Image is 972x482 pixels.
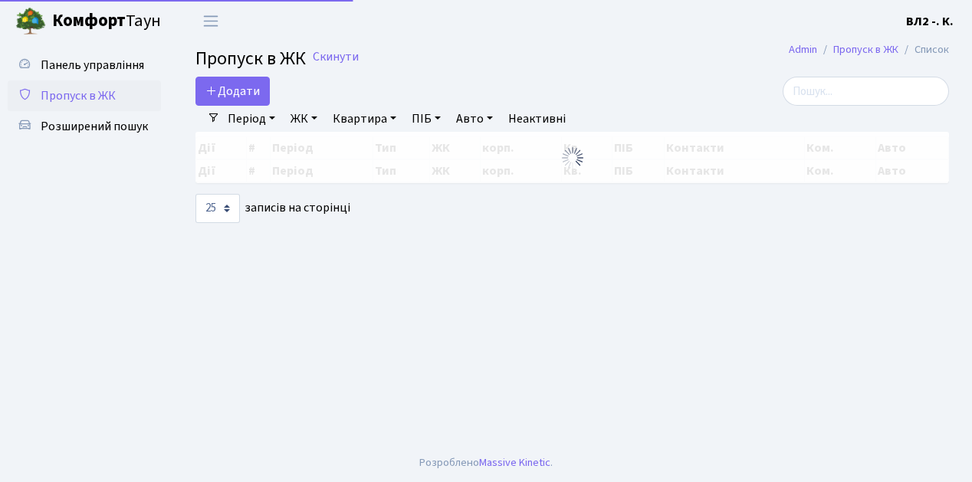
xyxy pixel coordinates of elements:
a: Квартира [327,106,402,132]
a: Admin [789,41,817,57]
li: Список [898,41,949,58]
span: Розширений пошук [41,118,148,135]
a: Пропуск в ЖК [833,41,898,57]
b: ВЛ2 -. К. [906,13,954,30]
a: Період [222,106,281,132]
span: Додати [205,83,260,100]
a: ВЛ2 -. К. [906,12,954,31]
span: Пропуск в ЖК [41,87,116,104]
a: Авто [450,106,499,132]
a: Розширений пошук [8,111,161,142]
img: logo.png [15,6,46,37]
a: Massive Kinetic [479,454,550,471]
span: Таун [52,8,161,34]
a: ЖК [284,106,323,132]
nav: breadcrumb [766,34,972,66]
div: Розроблено . [419,454,553,471]
span: Панель управління [41,57,144,74]
span: Пропуск в ЖК [195,45,306,72]
input: Пошук... [783,77,949,106]
a: Пропуск в ЖК [8,80,161,111]
b: Комфорт [52,8,126,33]
a: Додати [195,77,270,106]
select: записів на сторінці [195,194,240,223]
button: Переключити навігацію [192,8,230,34]
label: записів на сторінці [195,194,350,223]
a: Панель управління [8,50,161,80]
a: Неактивні [502,106,572,132]
img: Обробка... [560,146,585,170]
a: Скинути [313,50,359,64]
a: ПІБ [406,106,447,132]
